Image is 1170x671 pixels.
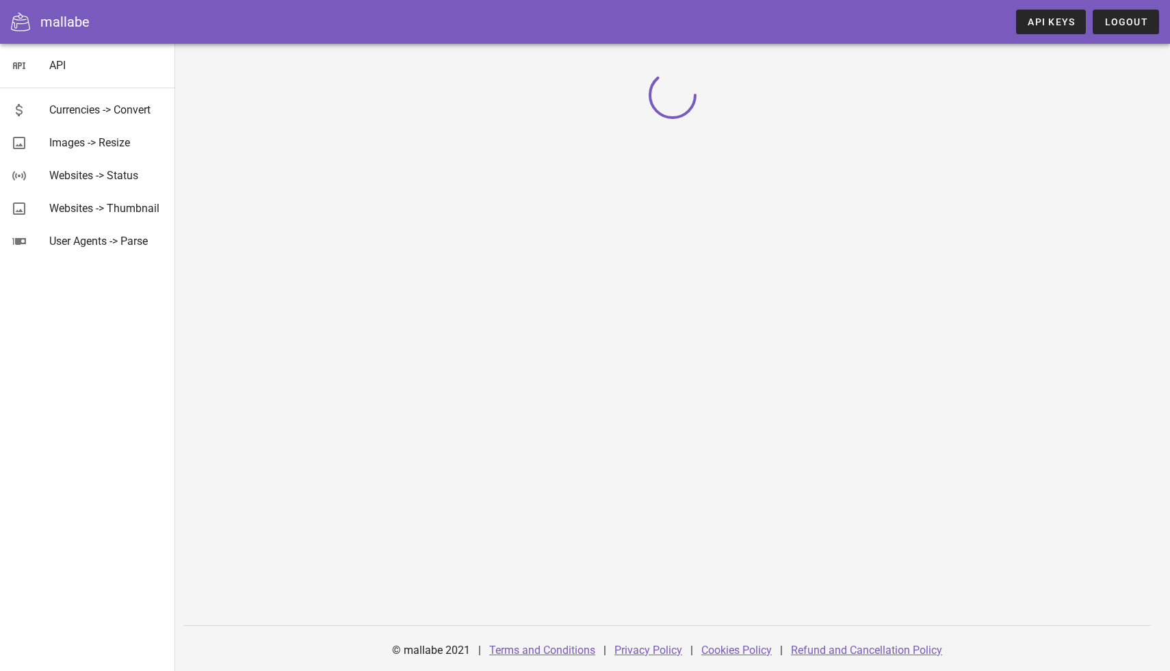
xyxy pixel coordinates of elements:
[49,136,164,149] div: Images -> Resize
[1016,10,1086,34] a: API Keys
[1093,10,1159,34] button: Logout
[603,634,606,667] div: |
[780,634,783,667] div: |
[49,235,164,248] div: User Agents -> Parse
[384,634,478,667] div: © mallabe 2021
[49,169,164,182] div: Websites -> Status
[489,644,595,657] a: Terms and Conditions
[40,12,90,32] div: mallabe
[478,634,481,667] div: |
[701,644,772,657] a: Cookies Policy
[791,644,942,657] a: Refund and Cancellation Policy
[1027,16,1075,27] span: API Keys
[49,202,164,215] div: Websites -> Thumbnail
[690,634,693,667] div: |
[49,103,164,116] div: Currencies -> Convert
[1104,16,1148,27] span: Logout
[49,59,164,72] div: API
[614,644,682,657] a: Privacy Policy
